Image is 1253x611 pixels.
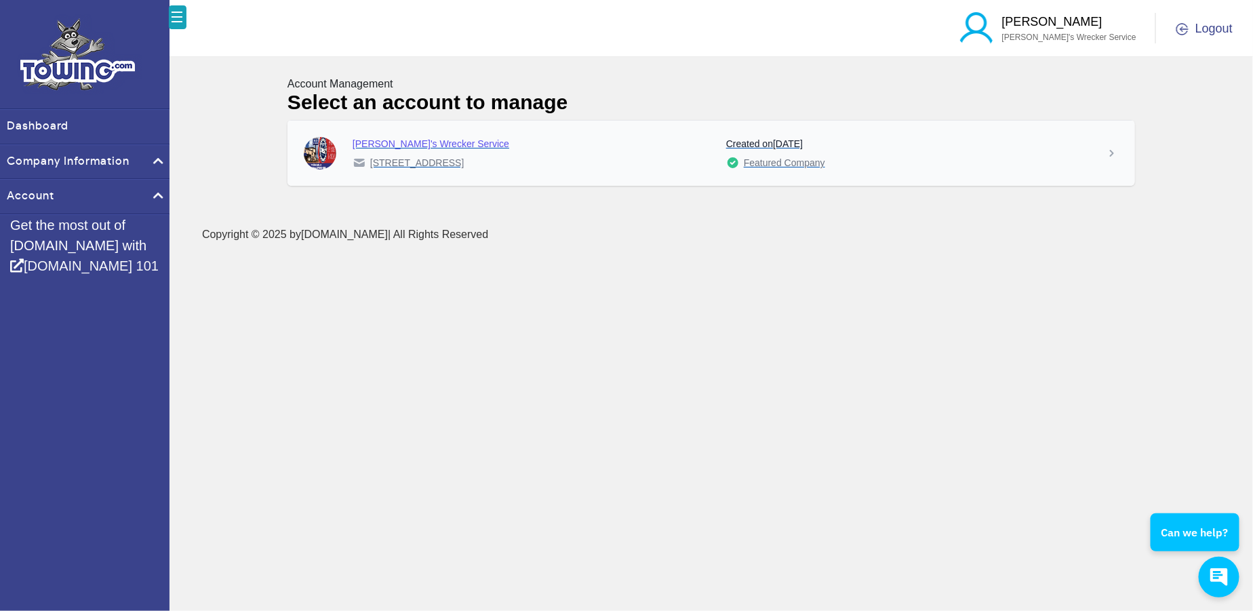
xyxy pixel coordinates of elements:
[957,11,1002,50] img: blue-user.png
[370,156,464,170] span: [STREET_ADDRESS]
[14,14,142,95] img: logo.png
[304,137,336,170] img: Rick's Wrecker Service Logo
[287,90,1135,115] h2: Select an account to manage
[301,229,388,240] a: [DOMAIN_NAME]
[202,226,1253,243] p: Copyright © 2025 by | All Rights Reserved
[1002,13,1136,31] p: [PERSON_NAME]
[1140,476,1253,611] iframe: Conversations
[1176,23,1189,35] img: OGOUT.png
[1002,33,1136,42] span: [PERSON_NAME]'s Wrecker Service
[353,137,715,151] div: [PERSON_NAME]'s Wrecker Service
[726,137,1089,151] div: Created on
[1002,13,1136,42] a: [PERSON_NAME] [PERSON_NAME]'s Wrecker Service
[1195,20,1233,37] span: Logout
[287,121,1135,186] a: Rick's Wrecker Service Logo [PERSON_NAME]'s Wrecker Service [STREET_ADDRESS] Created on[DATE] Fea...
[773,138,803,149] time: [DATE]
[287,77,1135,90] h5: Account Management
[726,156,1089,170] div: Featured Company
[10,258,159,273] a: [DOMAIN_NAME] 101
